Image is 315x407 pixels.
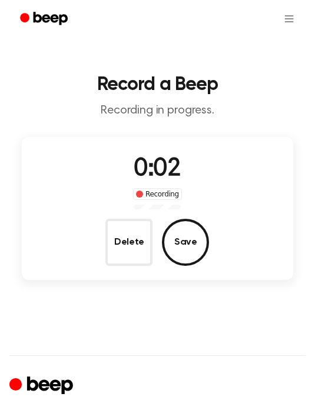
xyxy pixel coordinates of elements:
h1: Record a Beep [9,75,306,94]
button: Save Audio Record [162,219,209,266]
div: Recording [133,188,182,200]
p: Recording in progress. [9,104,306,118]
a: Cruip [9,375,76,398]
button: Open menu [275,5,303,33]
a: Beep [12,8,78,31]
span: 0:02 [134,157,181,182]
button: Delete Audio Record [105,219,152,266]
